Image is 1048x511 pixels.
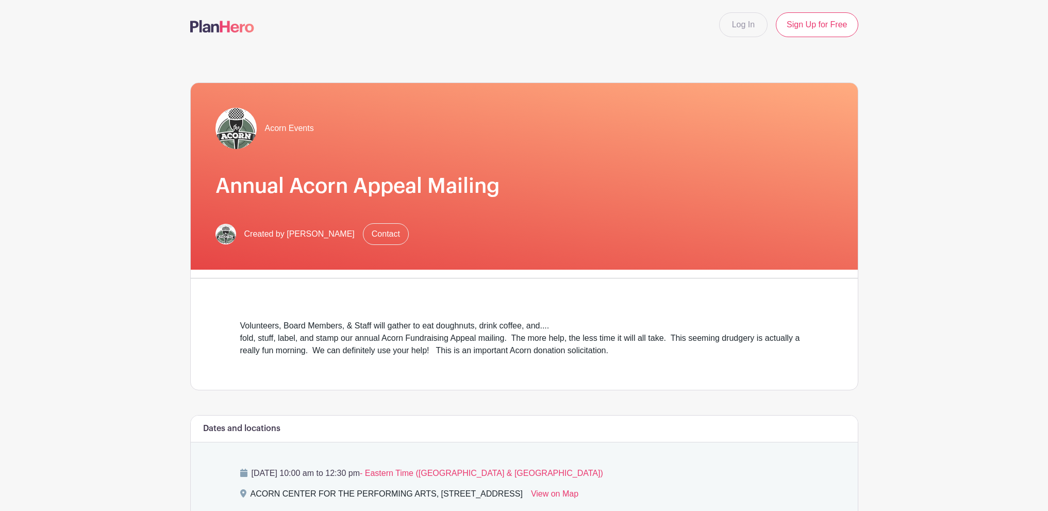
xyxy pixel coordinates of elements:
[360,469,603,477] span: - Eastern Time ([GEOGRAPHIC_DATA] & [GEOGRAPHIC_DATA])
[190,20,254,32] img: logo-507f7623f17ff9eddc593b1ce0a138ce2505c220e1c5a4e2b4648c50719b7d32.svg
[244,228,355,240] span: Created by [PERSON_NAME]
[776,12,858,37] a: Sign Up for Free
[215,224,236,244] img: Acorn%20Logo%20SMALL.jpg
[203,424,280,434] h6: Dates and locations
[363,223,409,245] a: Contact
[240,467,808,480] p: [DATE] 10:00 am to 12:30 pm
[240,320,808,357] div: Volunteers, Board Members, & Staff will gather to eat doughnuts, drink coffee, and.... fold, stuf...
[215,174,833,199] h1: Annual Acorn Appeal Mailing
[265,122,314,135] span: Acorn Events
[251,488,523,504] div: ACORN CENTER FOR THE PERFORMING ARTS, [STREET_ADDRESS]
[531,488,578,504] a: View on Map
[719,12,768,37] a: Log In
[215,108,257,149] img: Acorn%20Logo%20SMALL.jpg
